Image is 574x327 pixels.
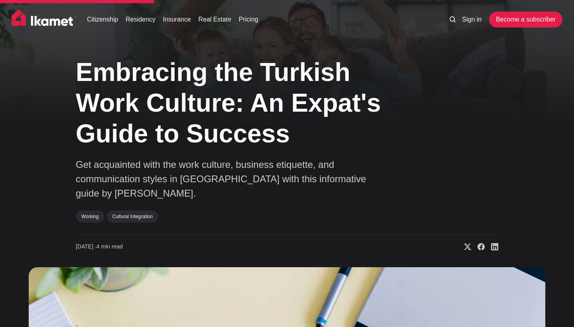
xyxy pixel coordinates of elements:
a: Citizenship [87,15,118,24]
img: Ikamet home [12,10,77,30]
a: Become a subscriber [489,12,562,28]
a: Share on X [458,243,471,251]
a: Share on Linkedin [485,243,498,251]
a: Cultural Integration [107,211,158,223]
a: Residency [126,15,155,24]
h1: Embracing the Turkish Work Culture: An Expat's Guide to Success [76,57,411,149]
a: Share on Facebook [471,243,485,251]
a: Sign in [462,15,482,24]
a: Pricing [239,15,258,24]
a: Insurance [163,15,191,24]
time: 4 min read [76,243,123,251]
a: Real Estate [199,15,232,24]
a: Working [76,211,104,223]
p: Get acquainted with the work culture, business etiquette, and communication styles in [GEOGRAPHIC... [76,158,387,201]
span: [DATE] ∙ [76,243,96,250]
